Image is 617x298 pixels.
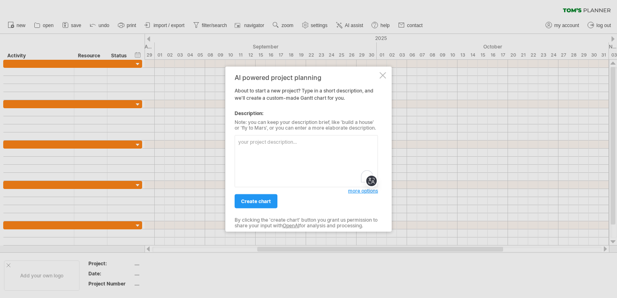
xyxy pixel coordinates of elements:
div: By clicking the 'create chart' button you grant us permission to share your input with for analys... [235,217,378,229]
div: About to start a new project? Type in a short description, and we'll create a custom-made Gantt c... [235,74,378,225]
a: more options [348,187,378,195]
div: AI powered project planning [235,74,378,81]
div: Description: [235,110,378,117]
a: create chart [235,194,277,208]
div: Note: you can keep your description brief, like 'build a house' or 'fly to Mars', or you can ente... [235,120,378,131]
textarea: To enrich screen reader interactions, please activate Accessibility in Grammarly extension settings [235,135,378,187]
a: OpenAI [283,222,299,229]
span: more options [348,188,378,194]
span: create chart [241,198,271,204]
